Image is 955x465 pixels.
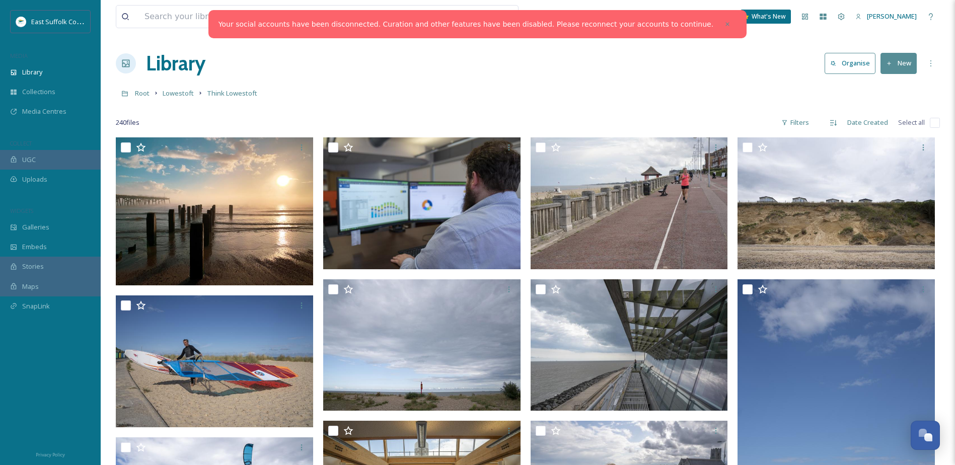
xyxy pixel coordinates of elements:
[207,87,257,99] a: Think Lowestoft
[531,279,728,411] img: SB307536-Think%20Lowestoft.jpg
[323,137,521,269] img: SB307546-Think%20Lowestoft.jpg
[163,87,194,99] a: Lowestoft
[16,17,26,27] img: ESC%20Logo.png
[135,87,150,99] a: Root
[36,451,65,458] span: Privacy Policy
[22,242,47,252] span: Embeds
[323,279,521,411] img: SB307656-Think%20Lowestoft.jpg
[850,7,922,26] a: [PERSON_NAME]
[116,137,313,285] img: Lowestoft - credit Darren Kirby.jpg
[842,113,893,132] div: Date Created
[22,107,66,116] span: Media Centres
[146,48,205,79] a: Library
[22,301,50,311] span: SnapLink
[911,421,940,450] button: Open Chat
[867,12,917,21] span: [PERSON_NAME]
[22,282,39,291] span: Maps
[880,53,917,73] button: New
[776,113,814,132] div: Filters
[10,52,28,59] span: MEDIA
[825,53,880,73] a: Organise
[218,19,713,30] a: Your social accounts have been disconnected. Curation and other features have been disabled. Plea...
[898,118,925,127] span: Select all
[22,222,49,232] span: Galleries
[22,262,44,271] span: Stories
[531,137,728,269] img: SB307683-Think%20Lowestoft.jpg
[10,139,32,147] span: COLLECT
[31,17,91,26] span: East Suffolk Council
[135,89,150,98] span: Root
[738,137,935,269] img: SB307639-Think%20Lowestoft.jpg
[207,89,257,98] span: Think Lowestoft
[22,155,36,165] span: UGC
[116,295,313,427] img: SB307620-Think%20Lowestoft.jpg
[10,207,33,214] span: WIDGETS
[116,118,139,127] span: 240 file s
[741,10,791,24] a: What's New
[825,53,875,73] button: Organise
[22,175,47,184] span: Uploads
[22,87,55,97] span: Collections
[454,7,513,26] a: View all files
[163,89,194,98] span: Lowestoft
[36,448,65,460] a: Privacy Policy
[139,6,418,28] input: Search your library
[22,67,42,77] span: Library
